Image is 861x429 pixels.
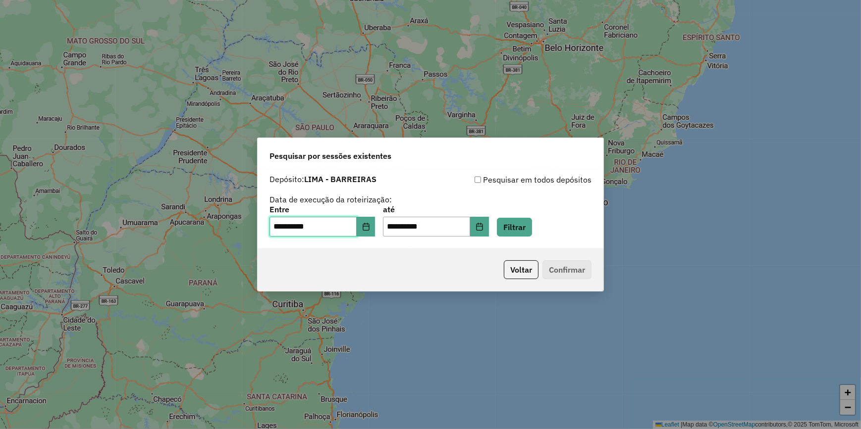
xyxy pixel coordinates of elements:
[497,218,532,237] button: Filtrar
[383,203,488,215] label: até
[269,173,377,185] label: Depósito:
[269,193,392,205] label: Data de execução da roteirização:
[269,150,391,162] span: Pesquisar por sessões existentes
[470,217,489,237] button: Choose Date
[304,174,377,184] strong: LIMA - BARREIRAS
[504,260,538,279] button: Voltar
[430,174,592,186] div: Pesquisar em todos depósitos
[357,217,376,237] button: Choose Date
[269,203,375,215] label: Entre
